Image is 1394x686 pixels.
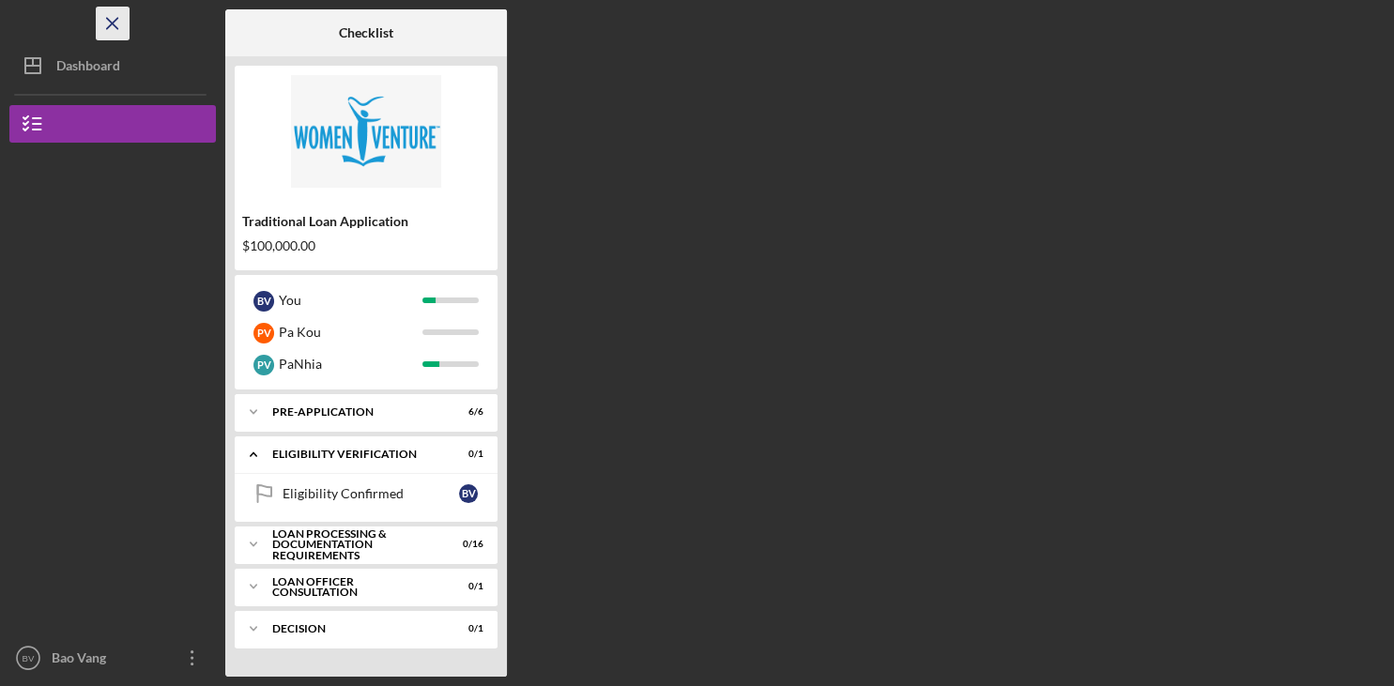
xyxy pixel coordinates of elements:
div: 0 / 16 [450,539,483,550]
div: 0 / 1 [450,449,483,460]
b: Checklist [339,25,393,40]
div: 0 / 1 [450,581,483,592]
div: Eligibility Verification [272,449,437,460]
div: 6 / 6 [450,406,483,418]
div: B V [253,291,274,312]
div: Loan Officer Consultation [272,576,437,598]
div: Traditional Loan Application [242,214,490,229]
div: You [279,284,422,316]
button: Dashboard [9,47,216,84]
div: Pre-Application [272,406,437,418]
div: P V [253,323,274,343]
div: Dashboard [56,47,120,89]
div: $100,000.00 [242,238,490,253]
div: PaNhia [279,348,422,380]
div: Pa Kou [279,316,422,348]
div: Eligibility Confirmed [283,486,459,501]
div: P V [253,355,274,375]
div: 0 / 1 [450,623,483,634]
img: Product logo [235,75,498,188]
text: BV [23,653,35,663]
div: Loan Processing & Documentation Requirements [272,528,437,561]
div: Decision [272,623,437,634]
a: Eligibility ConfirmedBV [244,475,488,512]
div: Bao Vang [47,639,169,681]
div: B V [459,484,478,503]
button: BVBao Vang [9,639,216,677]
